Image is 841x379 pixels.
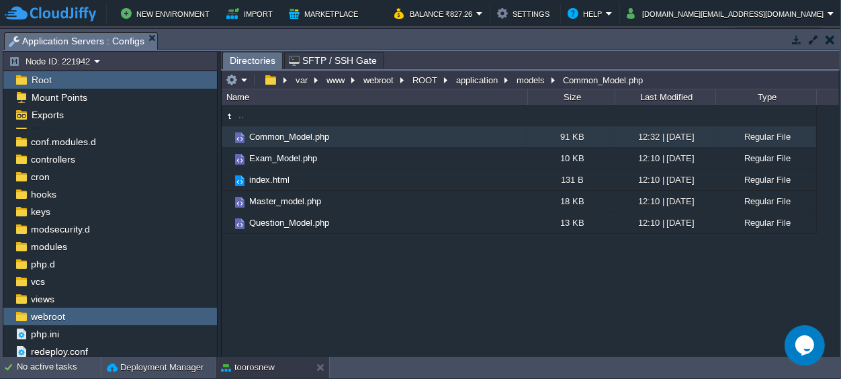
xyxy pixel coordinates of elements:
button: Region [97,27,145,46]
img: AMDAwAAAACH5BAEAAAAALAAAAAABAAEAAAICRAEAOw== [222,212,232,233]
button: toorosnew [221,361,275,374]
div: Regular File [715,212,816,233]
a: .. [236,110,246,121]
img: AMDAwAAAACH5BAEAAAAALAAAAAABAAEAAAICRAEAOw== [232,152,247,167]
button: Import [226,5,277,22]
a: Exam_Model.php [247,153,319,164]
a: conf.modules.d [28,136,98,148]
a: cron [28,171,52,183]
button: models [515,74,548,86]
img: CloudJiffy [5,5,96,22]
a: hooks [28,188,58,200]
div: Name [223,89,527,105]
div: 131 B [527,169,615,190]
a: vcs [28,276,47,288]
button: Env Groups [5,27,71,46]
img: AMDAwAAAACH5BAEAAAAALAAAAAABAAEAAAICRAEAOw== [222,169,232,190]
div: 91 KB [527,126,615,147]
input: Click to enter the path [222,71,839,89]
a: Question_Model.php [247,217,331,228]
img: AMDAwAAAACH5BAEAAAAALAAAAAABAAEAAAICRAEAOw== [232,173,247,188]
a: Master_model.php [247,196,323,207]
iframe: chat widget [785,325,828,366]
a: Common_Model.php [247,131,331,142]
button: www [324,74,348,86]
button: [DOMAIN_NAME][EMAIL_ADDRESS][DOMAIN_NAME] [627,5,828,22]
button: webroot [361,74,397,86]
button: Help [568,5,606,22]
div: 12:10 | [DATE] [615,169,715,190]
button: Balance ₹827.26 [394,5,476,22]
button: Settings [497,5,554,22]
div: Last Modified [616,89,715,105]
div: Common_Model.php [560,75,643,85]
div: 12:10 | [DATE] [615,148,715,169]
div: Regular File [715,126,816,147]
a: Root [29,74,54,86]
div: 13 KB [527,212,615,233]
a: controllers [28,153,77,165]
img: AMDAwAAAACH5BAEAAAAALAAAAAABAAEAAAICRAEAOw== [232,216,247,231]
a: views [28,293,56,305]
img: AMDAwAAAACH5BAEAAAAALAAAAAABAAEAAAICRAEAOw== [222,148,232,169]
button: ROOT [410,74,441,86]
a: php.d [28,258,57,270]
div: Type [717,89,816,105]
img: AMDAwAAAACH5BAEAAAAALAAAAAABAAEAAAICRAEAOw== [232,195,247,210]
button: var [294,74,311,86]
div: Regular File [715,169,816,190]
a: Exports [29,109,66,121]
a: modsecurity.d [28,223,92,235]
button: Marketplace [289,5,362,22]
a: php.ini [28,328,61,340]
button: application [454,74,501,86]
span: SFTP / SSH Gate [289,52,377,69]
span: Application Servers : Configs [9,33,144,50]
span: Directories [230,52,275,69]
div: 10 KB [527,148,615,169]
div: 12:32 | [DATE] [615,126,715,147]
img: AMDAwAAAACH5BAEAAAAALAAAAAABAAEAAAICRAEAOw== [222,191,232,212]
a: keys [28,206,52,218]
div: 18 KB [527,191,615,212]
div: 12:10 | [DATE] [615,212,715,233]
div: No active tasks [17,357,101,378]
img: AMDAwAAAACH5BAEAAAAALAAAAAABAAEAAAICRAEAOw== [232,130,247,145]
a: modules [28,241,69,253]
div: Size [529,89,615,105]
img: AMDAwAAAACH5BAEAAAAALAAAAAABAAEAAAICRAEAOw== [222,126,232,147]
a: index.html [247,174,292,185]
div: Regular File [715,148,816,169]
button: Node ID: 221942 [9,55,94,67]
button: New Environment [121,5,214,22]
div: 12:10 | [DATE] [615,191,715,212]
button: Deployment Manager [107,361,204,374]
img: AMDAwAAAACH5BAEAAAAALAAAAAABAAEAAAICRAEAOw== [222,109,236,124]
a: webroot [28,310,67,323]
div: Regular File [715,191,816,212]
a: redeploy.conf [28,345,90,357]
a: Mount Points [29,91,89,103]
